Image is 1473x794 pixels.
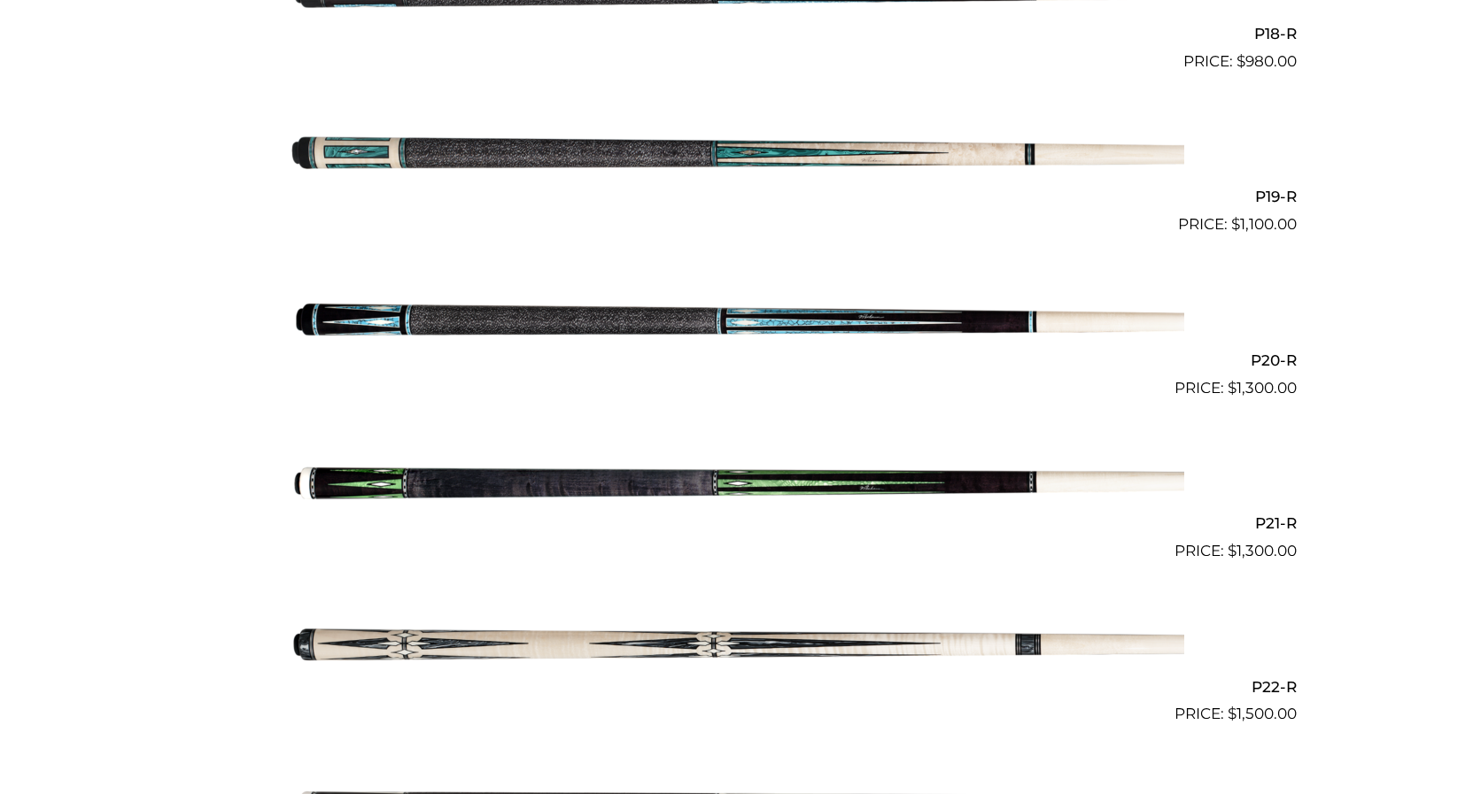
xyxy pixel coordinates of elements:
[290,81,1184,229] img: P19-R
[177,570,1297,726] a: P22-R $1,500.00
[177,507,1297,540] h2: P21-R
[1228,705,1237,722] span: $
[1237,52,1297,70] bdi: 980.00
[177,670,1297,703] h2: P22-R
[1228,542,1297,559] bdi: 1,300.00
[290,243,1184,392] img: P20-R
[177,407,1297,563] a: P21-R $1,300.00
[177,343,1297,376] h2: P20-R
[1228,705,1297,722] bdi: 1,500.00
[1228,379,1297,397] bdi: 1,300.00
[1231,215,1240,233] span: $
[1228,542,1237,559] span: $
[1237,52,1245,70] span: $
[290,407,1184,556] img: P21-R
[1231,215,1297,233] bdi: 1,100.00
[177,181,1297,213] h2: P19-R
[1228,379,1237,397] span: $
[177,81,1297,236] a: P19-R $1,100.00
[290,570,1184,719] img: P22-R
[177,243,1297,399] a: P20-R $1,300.00
[177,17,1297,50] h2: P18-R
